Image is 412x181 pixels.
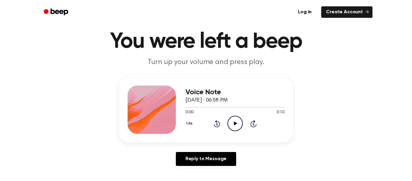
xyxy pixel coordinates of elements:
h3: Voice Note [185,88,284,96]
h1: You were left a beep [52,31,360,53]
p: Turn up your volume and press play. [90,57,322,67]
span: [DATE] · 06:58 PM [185,98,228,103]
span: 0:10 [277,109,284,116]
span: 0:00 [185,109,193,116]
a: Create Account [321,6,372,18]
a: Log in [292,5,318,19]
button: 1.0x [185,118,195,129]
a: Beep [40,6,74,18]
a: Reply to Message [176,152,236,166]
